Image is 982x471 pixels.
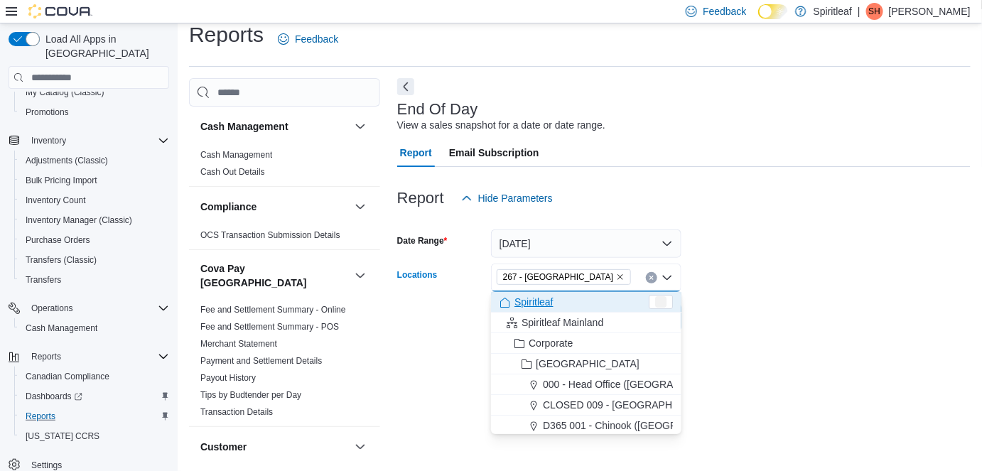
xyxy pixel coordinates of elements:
[352,198,369,215] button: Compliance
[20,84,110,101] a: My Catalog (Classic)
[26,195,86,206] span: Inventory Count
[200,119,288,134] h3: Cash Management
[31,460,62,471] span: Settings
[26,87,104,98] span: My Catalog (Classic)
[397,235,448,247] label: Date Range
[455,184,559,212] button: Hide Parameters
[200,390,301,400] a: Tips by Budtender per Day
[200,166,265,178] span: Cash Out Details
[758,19,759,20] span: Dark Mode
[26,155,108,166] span: Adjustments (Classic)
[200,304,346,315] span: Fee and Settlement Summary - Online
[20,172,169,189] span: Bulk Pricing Import
[20,428,105,445] a: [US_STATE] CCRS
[14,82,175,102] button: My Catalog (Classic)
[491,354,681,374] button: [GEOGRAPHIC_DATA]
[20,104,75,121] a: Promotions
[758,4,788,19] input: Dark Mode
[491,292,681,313] button: Spiritleaf
[478,191,553,205] span: Hide Parameters
[543,418,744,433] span: D365 001 - Chinook ([GEOGRAPHIC_DATA])
[189,146,380,186] div: Cash Management
[662,272,673,283] button: Close list of options
[20,172,103,189] a: Bulk Pricing Import
[20,192,92,209] a: Inventory Count
[20,104,169,121] span: Promotions
[646,272,657,283] button: Clear input
[200,230,340,240] a: OCS Transaction Submission Details
[200,200,257,214] h3: Compliance
[491,395,681,416] button: CLOSED 009 - [GEOGRAPHIC_DATA].
[866,3,883,20] div: Shelby HA
[20,408,169,425] span: Reports
[26,274,61,286] span: Transfers
[522,315,603,330] span: Spiritleaf Mainland
[397,78,414,95] button: Next
[20,232,96,249] a: Purchase Orders
[352,118,369,135] button: Cash Management
[26,431,99,442] span: [US_STATE] CCRS
[26,348,169,365] span: Reports
[20,428,169,445] span: Washington CCRS
[40,32,169,60] span: Load All Apps in [GEOGRAPHIC_DATA]
[20,320,169,337] span: Cash Management
[14,367,175,386] button: Canadian Compliance
[200,373,256,383] a: Payout History
[814,3,852,20] p: Spiritleaf
[14,270,175,290] button: Transfers
[503,270,613,284] span: 267 - [GEOGRAPHIC_DATA]
[3,131,175,151] button: Inventory
[26,175,97,186] span: Bulk Pricing Import
[200,261,349,290] button: Cova Pay [GEOGRAPHIC_DATA]
[20,388,88,405] a: Dashboards
[14,210,175,230] button: Inventory Manager (Classic)
[200,119,349,134] button: Cash Management
[20,368,115,385] a: Canadian Compliance
[20,152,169,169] span: Adjustments (Classic)
[31,135,66,146] span: Inventory
[26,411,55,422] span: Reports
[26,254,97,266] span: Transfers (Classic)
[272,25,344,53] a: Feedback
[20,271,169,288] span: Transfers
[20,84,169,101] span: My Catalog (Classic)
[31,351,61,362] span: Reports
[397,269,438,281] label: Locations
[20,368,169,385] span: Canadian Compliance
[26,323,97,334] span: Cash Management
[200,440,349,454] button: Customer
[200,372,256,384] span: Payout History
[200,305,346,315] a: Fee and Settlement Summary - Online
[189,227,380,249] div: Compliance
[200,229,340,241] span: OCS Transaction Submission Details
[200,407,273,417] a: Transaction Details
[20,388,169,405] span: Dashboards
[869,3,881,20] span: SH
[26,234,90,246] span: Purchase Orders
[14,190,175,210] button: Inventory Count
[200,322,339,332] a: Fee and Settlement Summary - POS
[200,389,301,401] span: Tips by Budtender per Day
[352,267,369,284] button: Cova Pay [GEOGRAPHIC_DATA]
[14,426,175,446] button: [US_STATE] CCRS
[3,347,175,367] button: Reports
[200,200,349,214] button: Compliance
[295,32,338,46] span: Feedback
[28,4,92,18] img: Cova
[31,303,73,314] span: Operations
[397,118,605,133] div: View a sales snapshot for a date or date range.
[20,192,169,209] span: Inventory Count
[397,101,478,118] h3: End Of Day
[26,371,109,382] span: Canadian Compliance
[20,271,67,288] a: Transfers
[26,391,82,402] span: Dashboards
[26,300,169,317] span: Operations
[616,273,625,281] button: Remove 267 - Cold Lake from selection in this group
[26,132,169,149] span: Inventory
[20,251,169,269] span: Transfers (Classic)
[14,230,175,250] button: Purchase Orders
[26,132,72,149] button: Inventory
[491,416,681,436] button: D365 001 - Chinook ([GEOGRAPHIC_DATA])
[14,406,175,426] button: Reports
